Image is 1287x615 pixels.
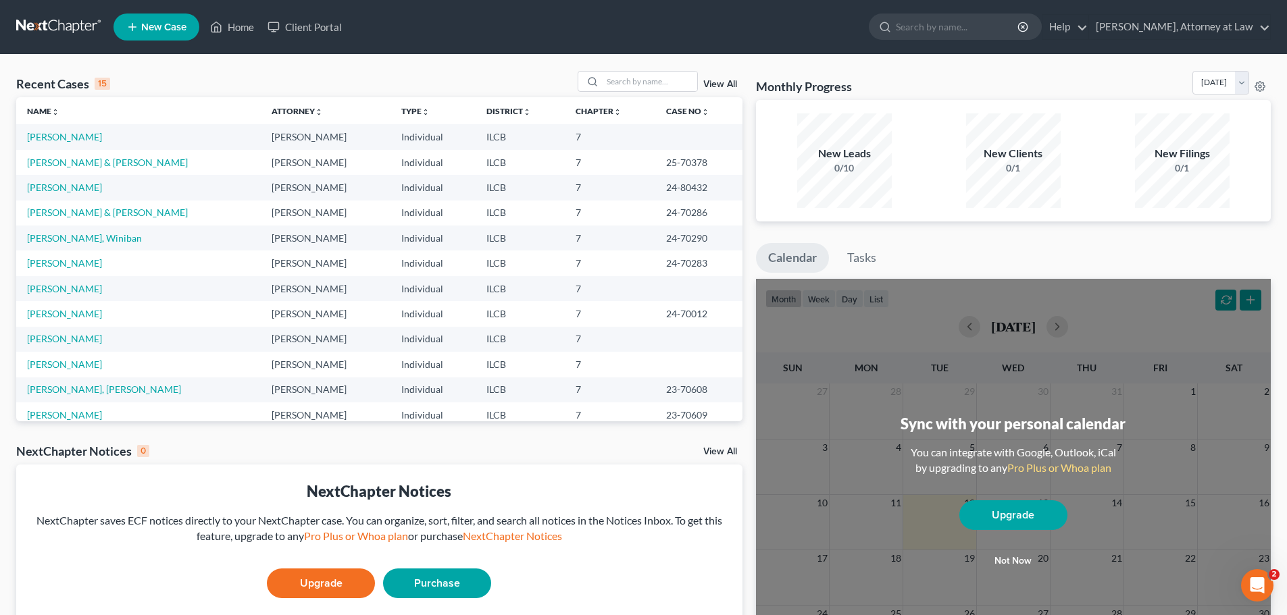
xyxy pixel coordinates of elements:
a: View All [703,80,737,89]
a: Tasks [835,243,888,273]
i: unfold_more [315,108,323,116]
td: Individual [390,225,476,250]
i: unfold_more [422,108,430,116]
a: [PERSON_NAME] [27,409,102,421]
td: 7 [565,250,655,275]
td: 24-70290 [655,225,742,250]
td: [PERSON_NAME] [261,276,390,301]
a: [PERSON_NAME], Winiban [27,232,142,244]
div: New Clients [966,146,1061,161]
td: [PERSON_NAME] [261,225,390,250]
a: Client Portal [261,15,349,39]
td: [PERSON_NAME] [261,352,390,377]
td: [PERSON_NAME] [261,250,390,275]
i: unfold_more [701,108,709,116]
iframe: Intercom live chat [1241,569,1273,601]
td: [PERSON_NAME] [261,200,390,225]
td: [PERSON_NAME] [261,124,390,149]
a: Upgrade [267,568,375,598]
td: [PERSON_NAME] [261,175,390,200]
td: 7 [565,225,655,250]
div: You can integrate with Google, Outlook, iCal by upgrading to any [905,445,1121,476]
td: 23-70609 [655,402,742,427]
a: Help [1042,15,1088,39]
td: Individual [390,250,476,275]
a: [PERSON_NAME] [27,333,102,344]
a: Upgrade [959,500,1067,530]
h3: Monthly Progress [756,78,852,95]
td: 23-70608 [655,377,742,402]
a: [PERSON_NAME] [27,257,102,269]
a: [PERSON_NAME] [27,131,102,142]
a: NextChapter Notices [463,529,562,542]
td: Individual [390,200,476,225]
a: Chapterunfold_more [576,106,622,116]
td: 7 [565,377,655,402]
a: Pro Plus or Whoa plan [304,529,408,542]
div: Sync with your personal calendar [901,413,1126,434]
a: [PERSON_NAME] [27,182,102,193]
div: New Filings [1135,146,1230,161]
a: Typeunfold_more [401,106,430,116]
a: Attorneyunfold_more [272,106,323,116]
td: Individual [390,124,476,149]
i: unfold_more [523,108,531,116]
td: ILCB [476,327,565,352]
td: Individual [390,327,476,352]
a: Nameunfold_more [27,106,59,116]
td: [PERSON_NAME] [261,150,390,175]
div: 0/1 [1135,161,1230,175]
td: 7 [565,175,655,200]
td: 24-80432 [655,175,742,200]
td: ILCB [476,377,565,402]
td: 24-70012 [655,301,742,326]
td: 7 [565,327,655,352]
span: 2 [1269,569,1280,580]
input: Search by name... [896,14,1019,39]
a: Calendar [756,243,829,273]
div: NextChapter Notices [16,443,149,459]
td: ILCB [476,276,565,301]
a: [PERSON_NAME] [27,358,102,370]
div: NextChapter Notices [27,481,732,502]
td: 7 [565,301,655,326]
td: Individual [390,175,476,200]
a: Districtunfold_more [486,106,531,116]
td: Individual [390,377,476,402]
td: ILCB [476,225,565,250]
div: New Leads [797,146,892,161]
a: Home [203,15,261,39]
td: [PERSON_NAME] [261,377,390,402]
a: [PERSON_NAME], Attorney at Law [1089,15,1270,39]
td: 7 [565,124,655,149]
td: ILCB [476,124,565,149]
td: ILCB [476,200,565,225]
a: Purchase [383,568,491,598]
td: 7 [565,402,655,427]
td: Individual [390,276,476,301]
td: Individual [390,402,476,427]
i: unfold_more [613,108,622,116]
span: New Case [141,22,186,32]
td: 7 [565,276,655,301]
td: Individual [390,150,476,175]
td: ILCB [476,402,565,427]
td: Individual [390,301,476,326]
td: 25-70378 [655,150,742,175]
a: [PERSON_NAME] & [PERSON_NAME] [27,157,188,168]
td: 7 [565,150,655,175]
td: [PERSON_NAME] [261,301,390,326]
td: ILCB [476,150,565,175]
td: [PERSON_NAME] [261,402,390,427]
td: [PERSON_NAME] [261,327,390,352]
td: ILCB [476,250,565,275]
div: 0/1 [966,161,1061,175]
td: 7 [565,200,655,225]
a: [PERSON_NAME] [27,283,102,294]
td: ILCB [476,301,565,326]
div: NextChapter saves ECF notices directly to your NextChapter case. You can organize, sort, filter, ... [27,513,732,544]
div: Recent Cases [16,76,110,92]
div: 0/10 [797,161,892,175]
td: Individual [390,352,476,377]
a: Case Nounfold_more [666,106,709,116]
